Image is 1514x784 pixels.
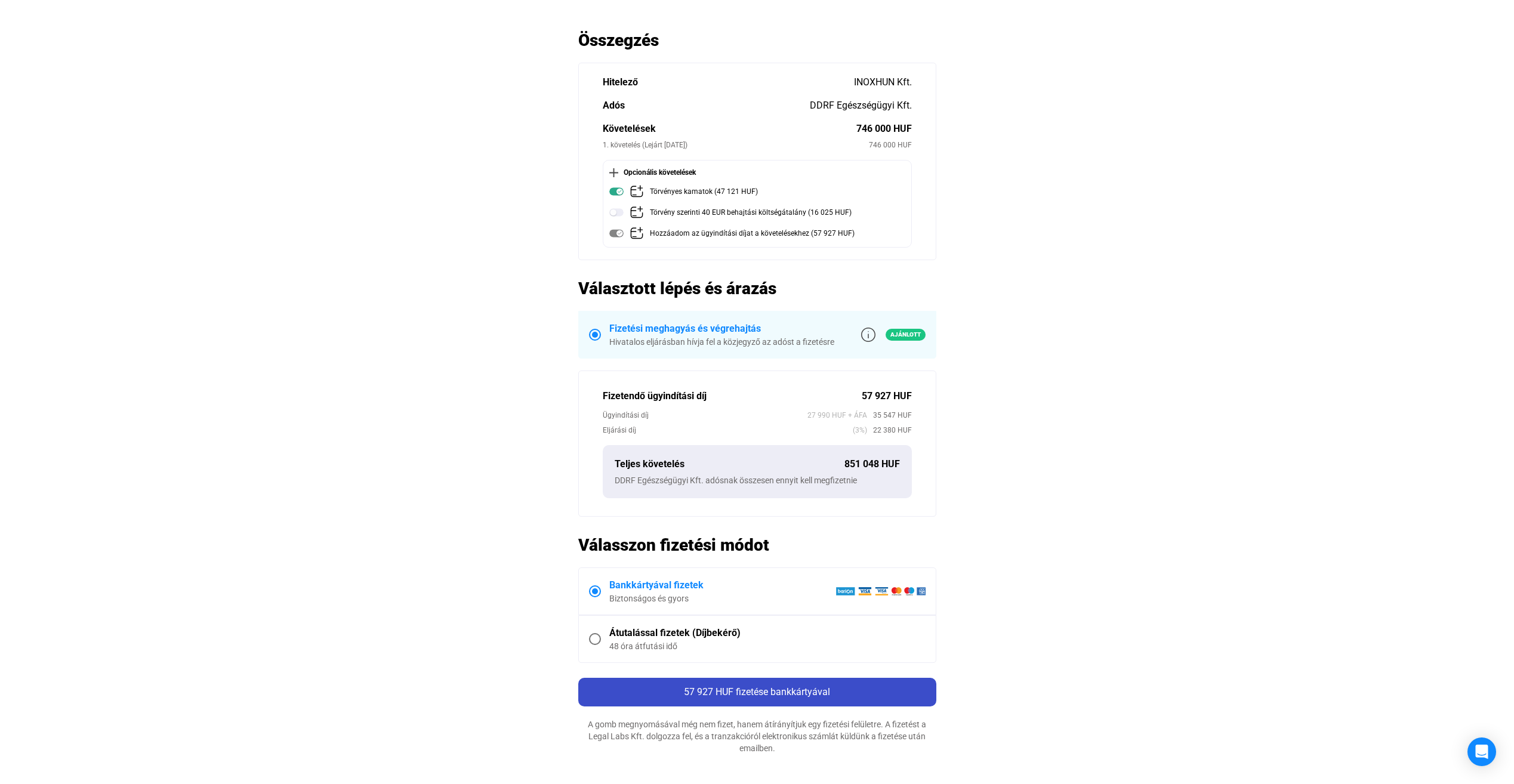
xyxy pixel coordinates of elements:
img: plus-black [609,168,618,177]
span: 22 380 HUF [867,424,912,436]
div: Teljes követelés [615,457,844,471]
img: toggle-off [609,205,624,220]
div: Adós [603,98,810,113]
div: DDRF Egészségügyi Kft. adósnak összesen ennyit kell megfizetnie [615,474,900,486]
h2: Válasszon fizetési módot [578,535,936,555]
span: (3%) [853,424,867,436]
div: Fizetendő ügyindítási díj [603,389,862,403]
span: 57 927 HUF fizetése bankkártyával [684,686,830,697]
div: Ügyindítási díj [603,409,807,421]
h2: Összegzés [578,30,936,51]
img: add-claim [630,205,644,220]
div: Hozzáadom az ügyindítási díjat a követelésekhez (57 927 HUF) [650,226,855,241]
div: Bankkártyával fizetek [609,578,835,592]
div: 851 048 HUF [844,457,900,471]
div: Biztonságos és gyors [609,592,835,604]
div: DDRF Egészségügyi Kft. [810,98,912,113]
div: Eljárási díj [603,424,853,436]
span: Ajánlott [886,329,926,341]
div: Fizetési meghagyás és végrehajtás [609,322,834,336]
button: 57 927 HUF fizetése bankkártyával [578,678,936,706]
a: info-grey-outlineAjánlott [861,328,926,342]
div: Átutalással fizetek (Díjbekérő) [609,626,926,640]
img: add-claim [630,184,644,199]
div: 48 óra átfutási idő [609,640,926,652]
div: 746 000 HUF [869,139,912,151]
div: 57 927 HUF [862,389,912,403]
img: info-grey-outline [861,328,875,342]
div: 746 000 HUF [856,122,912,136]
div: A gomb megnyomásával még nem fizet, hanem átírányítjuk egy fizetési felületre. A fizetést a Legal... [578,718,936,754]
img: add-claim [630,226,644,240]
div: Követelések [603,122,856,136]
img: toggle-on [609,184,624,199]
div: Törvényes kamatok (47 121 HUF) [650,184,758,199]
div: Törvény szerinti 40 EUR behajtási költségátalány (16 025 HUF) [650,205,852,220]
div: Opcionális követelések [609,166,905,178]
span: 27 990 HUF + ÁFA [807,409,867,421]
img: barion [835,587,926,596]
div: Hivatalos eljárásban hívja fel a közjegyző az adóst a fizetésre [609,336,834,348]
div: Open Intercom Messenger [1467,737,1496,766]
img: toggle-on-disabled [609,226,624,240]
div: 1. követelés (Lejárt [DATE]) [603,139,869,151]
div: Hitelező [603,75,854,89]
div: INOXHUN Kft. [854,75,912,89]
span: 35 547 HUF [867,409,912,421]
h2: Választott lépés és árazás [578,278,936,299]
